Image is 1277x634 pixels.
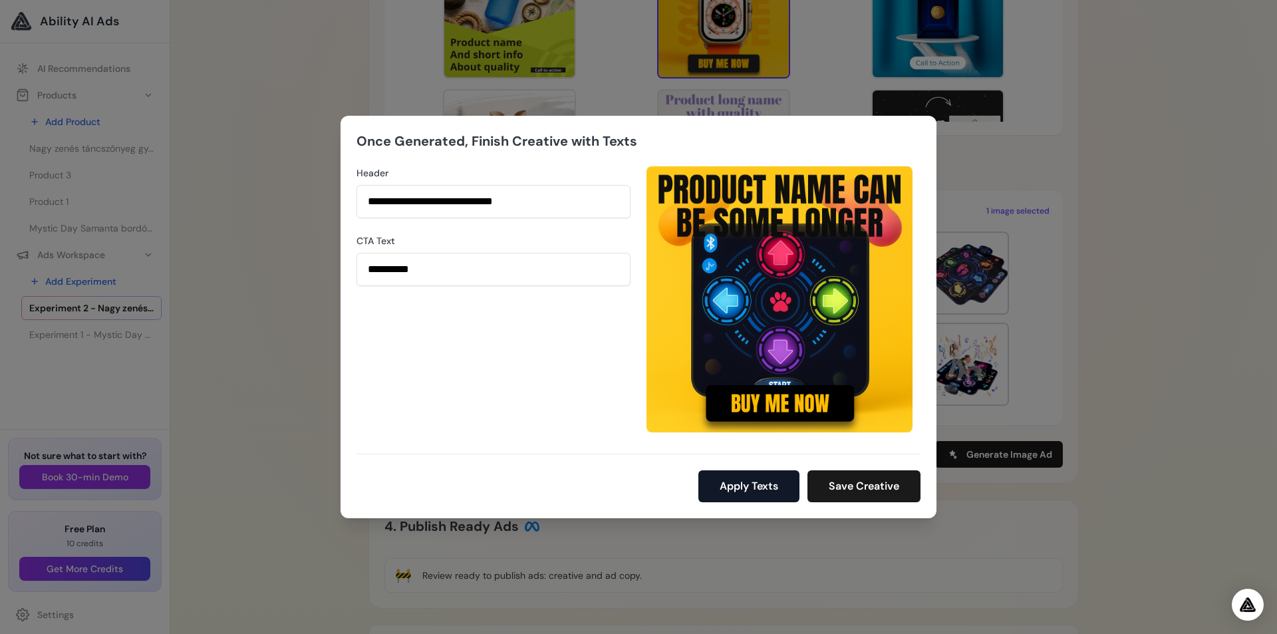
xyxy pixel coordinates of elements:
img: Generated creative [646,166,913,432]
button: Apply Texts [698,470,799,502]
div: Open Intercom Messenger [1232,589,1264,621]
label: CTA Text [356,234,631,247]
label: Header [356,166,631,180]
h2: Once Generated, Finish Creative with Texts [356,132,637,150]
button: Save Creative [807,470,921,502]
